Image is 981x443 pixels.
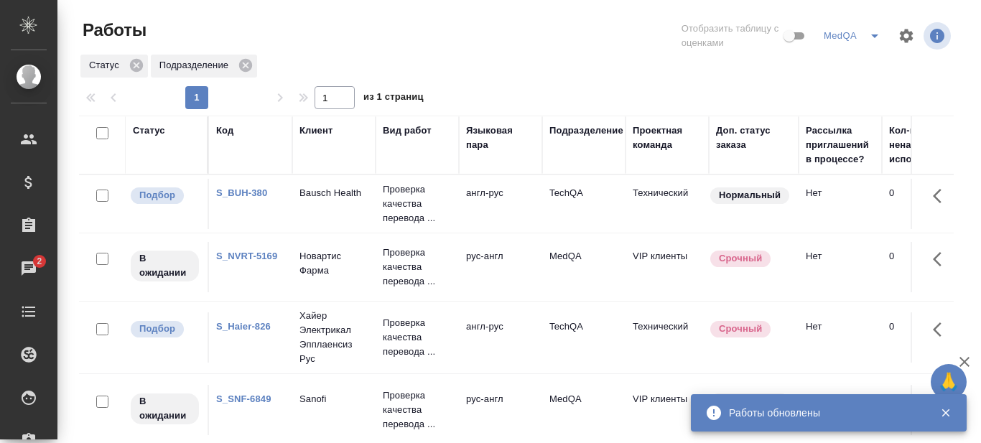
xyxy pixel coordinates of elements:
p: Нормальный [719,188,781,202]
p: Подбор [139,322,175,336]
p: Подбор [139,188,175,202]
span: Работы [79,19,147,42]
td: англ-рус [459,179,542,229]
p: Проверка качества перевода ... [383,316,452,359]
td: VIP клиенты [626,242,709,292]
a: S_NVRT-5169 [216,251,277,261]
p: Срочный [719,251,762,266]
td: Технический [626,312,709,363]
div: Подразделение [151,55,257,78]
div: Языковая пара [466,123,535,152]
div: Можно подбирать исполнителей [129,320,200,339]
button: Здесь прячутся важные кнопки [924,312,959,347]
td: рус-англ [459,385,542,435]
p: Подразделение [159,58,233,73]
td: Нет [799,242,882,292]
td: рус-англ [459,242,542,292]
td: англ-рус [459,312,542,363]
div: Статус [133,123,165,138]
div: Вид работ [383,123,432,138]
button: 🙏 [931,364,967,400]
td: VIP клиенты [626,385,709,435]
span: Отобразить таблицу с оценками [682,22,781,50]
span: из 1 страниц [363,88,424,109]
div: Статус [80,55,148,78]
td: Технический [626,179,709,229]
p: Bausch Health [299,186,368,200]
div: split button [820,24,889,47]
p: Проверка качества перевода ... [383,182,452,225]
p: Срочный [719,322,762,336]
div: Клиент [299,123,333,138]
p: Проверка качества перевода ... [383,388,452,432]
a: S_SNF-6849 [216,393,271,404]
div: Доп. статус заказа [716,123,791,152]
div: Проектная команда [633,123,702,152]
div: Кол-во неназначенных исполнителей [889,123,975,167]
span: Посмотреть информацию [924,22,954,50]
a: S_Haier-826 [216,321,271,332]
button: Здесь прячутся важные кнопки [924,179,959,213]
div: Рассылка приглашений в процессе? [806,123,875,167]
td: MedQA [542,242,626,292]
a: 2 [4,251,54,286]
span: 2 [28,254,50,269]
p: Новартис Фарма [299,249,368,278]
button: Закрыть [931,406,960,419]
div: Исполнитель назначен, приступать к работе пока рано [129,249,200,283]
p: В ожидании [139,251,190,280]
div: Можно подбирать исполнителей [129,186,200,205]
p: Хайер Электрикал Эпплаенсиз Рус [299,309,368,366]
div: Исполнитель назначен, приступать к работе пока рано [129,392,200,426]
a: S_BUH-380 [216,187,267,198]
td: Нет [799,385,882,435]
div: Работы обновлены [729,406,919,420]
p: В ожидании [139,394,190,423]
td: Нет [799,179,882,229]
span: 🙏 [936,367,961,397]
td: MedQA [542,385,626,435]
button: Здесь прячутся важные кнопки [924,242,959,276]
p: Проверка качества перевода ... [383,246,452,289]
td: TechQA [542,179,626,229]
p: Статус [89,58,124,73]
p: Sanofi [299,392,368,406]
div: Подразделение [549,123,623,138]
td: TechQA [542,312,626,363]
div: Код [216,123,233,138]
td: Нет [799,312,882,363]
span: Настроить таблицу [889,19,924,53]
